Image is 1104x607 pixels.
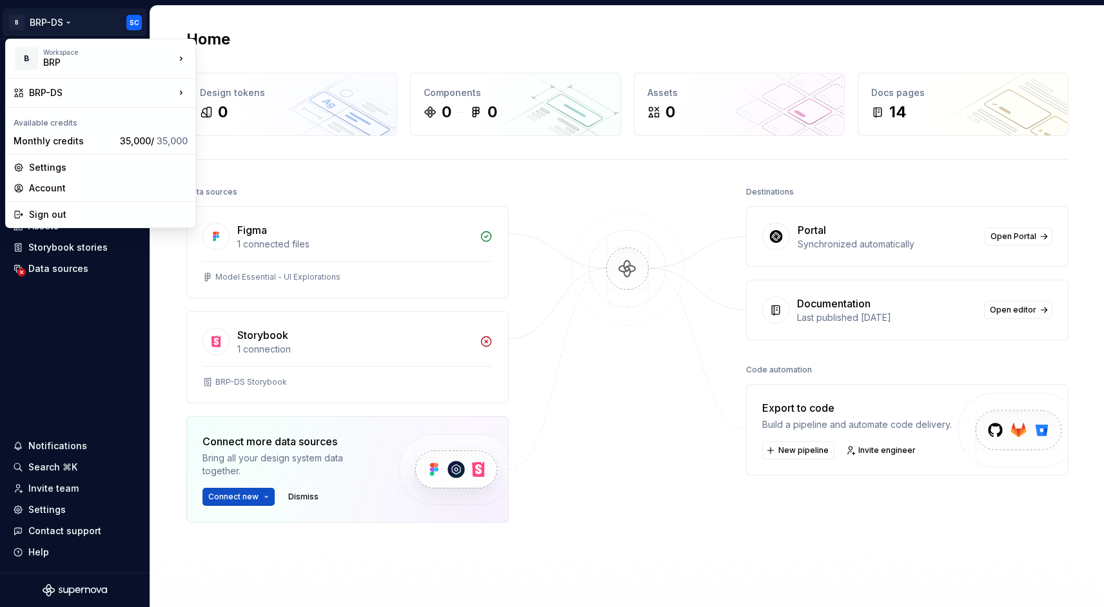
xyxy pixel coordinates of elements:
div: Available credits [8,110,193,131]
div: Sign out [29,208,188,221]
span: 35,000 [157,135,188,146]
div: BRP-DS [29,86,175,99]
div: Account [29,182,188,195]
div: Settings [29,161,188,174]
div: Workspace [43,48,175,56]
div: Monthly credits [14,135,115,148]
div: BRP [43,56,153,69]
span: 35,000 / [120,135,188,146]
div: B [15,47,38,70]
